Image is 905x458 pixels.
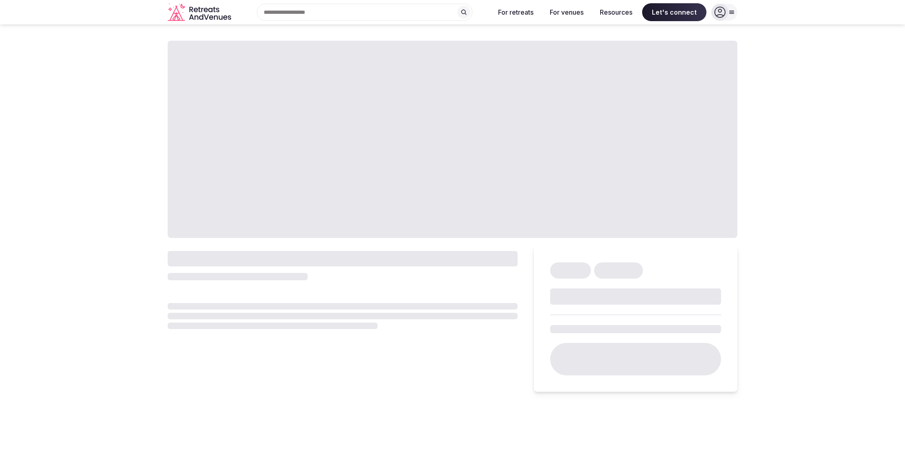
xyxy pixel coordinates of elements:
svg: Retreats and Venues company logo [168,3,233,22]
a: Visit the homepage [168,3,233,22]
button: For venues [543,3,590,21]
button: For retreats [492,3,540,21]
button: Resources [593,3,639,21]
span: Let's connect [642,3,706,21]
